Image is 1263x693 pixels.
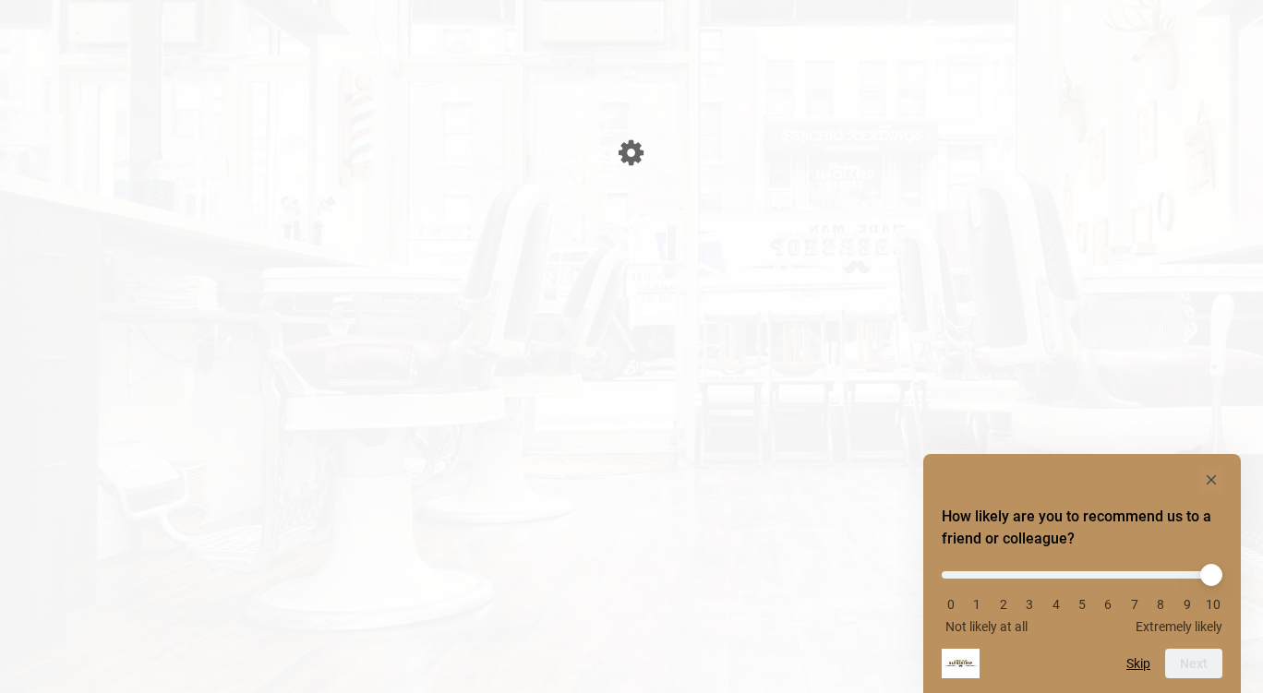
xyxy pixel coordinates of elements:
[1204,597,1222,612] li: 10
[945,619,1028,634] span: Not likely at all
[942,506,1222,550] h2: How likely are you to recommend us to a friend or colleague? Select an option from 0 to 10, with ...
[1200,469,1222,491] button: Hide survey
[1099,597,1117,612] li: 6
[1047,597,1065,612] li: 4
[942,469,1222,678] div: How likely are you to recommend us to a friend or colleague? Select an option from 0 to 10, with ...
[942,557,1222,634] div: How likely are you to recommend us to a friend or colleague? Select an option from 0 to 10, with ...
[1136,619,1222,634] span: Extremely likely
[1073,597,1091,612] li: 5
[1125,597,1144,612] li: 7
[994,597,1013,612] li: 2
[1165,649,1222,678] button: Next question
[1020,597,1039,612] li: 3
[1126,656,1150,671] button: Skip
[968,597,986,612] li: 1
[1151,597,1170,612] li: 8
[942,597,960,612] li: 0
[1178,597,1197,612] li: 9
